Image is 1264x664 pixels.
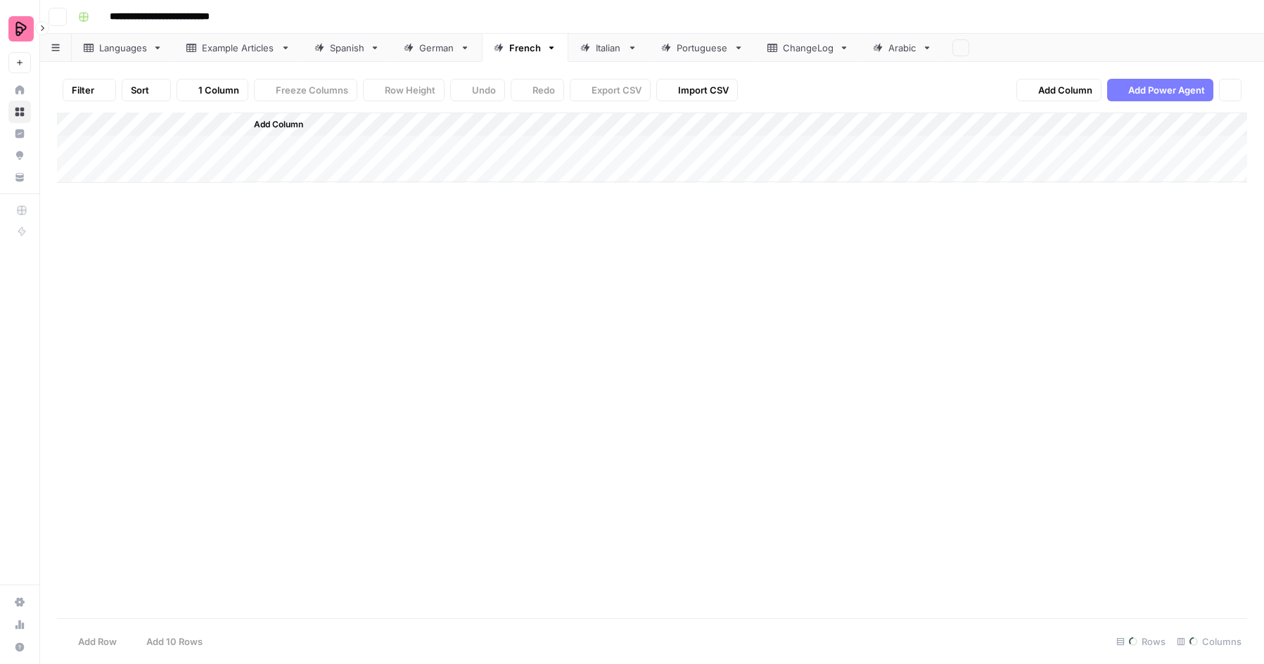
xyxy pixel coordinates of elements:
a: Your Data [8,166,31,189]
a: Insights [8,122,31,145]
button: Redo [511,79,564,101]
button: Filter [63,79,116,101]
span: Add Power Agent [1128,83,1205,97]
button: Export CSV [570,79,651,101]
a: Portuguese [649,34,755,62]
div: Rows [1111,630,1171,653]
a: Usage [8,613,31,636]
div: Portuguese [677,41,728,55]
span: Add Row [78,634,117,649]
img: Preply Logo [8,16,34,41]
a: Home [8,79,31,101]
span: Import CSV [678,83,729,97]
a: ChangeLog [755,34,861,62]
span: Redo [532,83,555,97]
a: Example Articles [174,34,302,62]
button: Freeze Columns [254,79,357,101]
a: Opportunities [8,144,31,167]
div: French [509,41,541,55]
a: French [482,34,568,62]
div: Italian [596,41,622,55]
span: Sort [131,83,149,97]
div: Languages [99,41,147,55]
div: Spanish [330,41,364,55]
button: Sort [122,79,171,101]
button: Workspace: Preply [8,11,31,46]
span: 1 Column [198,83,239,97]
button: Add Row [57,630,125,653]
div: German [419,41,454,55]
div: ChangeLog [783,41,834,55]
button: Add Power Agent [1107,79,1213,101]
button: Undo [450,79,505,101]
a: Settings [8,591,31,613]
span: Row Height [385,83,435,97]
span: Add Column [254,118,303,131]
a: Browse [8,101,31,123]
button: Help + Support [8,636,31,658]
div: Example Articles [202,41,275,55]
a: Italian [568,34,649,62]
span: Undo [472,83,496,97]
span: Export CSV [592,83,641,97]
button: 1 Column [177,79,248,101]
button: Add Column [236,115,309,134]
span: Freeze Columns [276,83,348,97]
a: Arabic [861,34,944,62]
a: German [392,34,482,62]
span: Add 10 Rows [146,634,203,649]
div: Arabic [888,41,917,55]
span: Filter [72,83,94,97]
div: Columns [1171,630,1247,653]
span: Add Column [1038,83,1092,97]
button: Add Column [1016,79,1102,101]
button: Add 10 Rows [125,630,211,653]
button: Import CSV [656,79,738,101]
a: Languages [72,34,174,62]
a: Spanish [302,34,392,62]
button: Row Height [363,79,445,101]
